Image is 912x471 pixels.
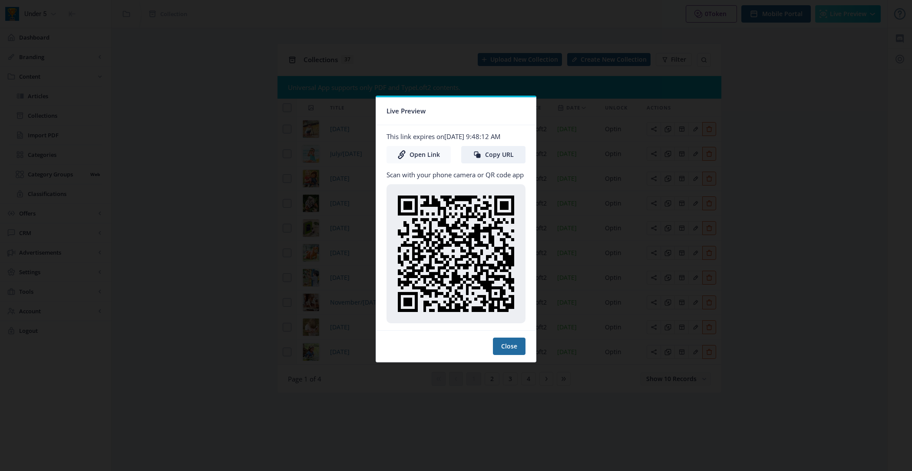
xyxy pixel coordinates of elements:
[493,338,525,355] button: Close
[387,132,525,141] p: This link expires on
[387,170,525,179] p: Scan with your phone camera or QR code app
[387,146,451,163] a: Open Link
[444,132,500,141] span: [DATE] 9:48:12 AM
[387,104,426,118] span: Live Preview
[461,146,525,163] button: Copy URL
